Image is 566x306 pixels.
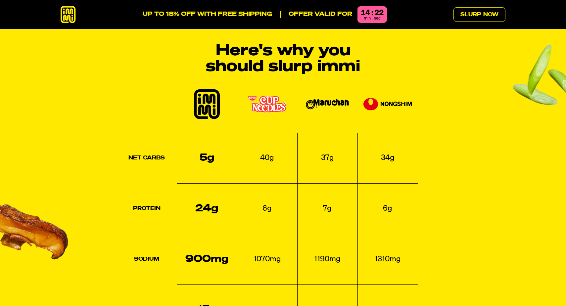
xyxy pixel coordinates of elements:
th: Sodium [117,234,177,284]
th: Protein [117,183,177,234]
p: Offer valid for [280,11,352,18]
th: Net Carbs [117,133,177,184]
span: sec [374,16,381,21]
span: min [364,16,371,21]
img: immi [194,89,220,119]
h2: Here's why you should slurp immi [200,43,366,75]
td: 1190mg [297,234,357,284]
td: 37g [297,133,357,184]
iframe: Marketing Popup [3,276,70,303]
td: 7g [297,183,357,234]
td: 24g [177,183,237,234]
td: 1070mg [237,234,297,284]
td: 5g [177,133,237,184]
div: 14 [361,9,370,17]
td: 34g [357,133,418,184]
img: Maruchan [306,99,349,109]
td: 6g [237,183,297,234]
a: Slurp Now [453,7,505,22]
img: Cup Noodles [248,96,286,113]
div: : [371,9,373,17]
div: 22 [374,9,384,17]
p: UP TO 18% OFF WITH FREE SHIPPING [143,11,272,18]
img: Nongshim [363,98,412,110]
td: 900mg [177,234,237,284]
td: 6g [357,183,418,234]
td: 40g [237,133,297,184]
td: 1310mg [357,234,418,284]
